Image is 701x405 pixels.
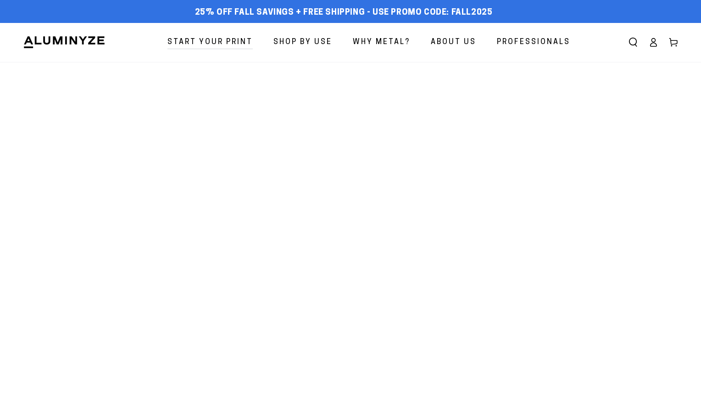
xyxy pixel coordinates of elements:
span: Professionals [497,36,570,49]
span: Why Metal? [353,36,410,49]
a: Why Metal? [346,30,417,55]
a: Start Your Print [161,30,260,55]
a: Shop By Use [267,30,339,55]
span: Start Your Print [167,36,253,49]
a: Professionals [490,30,577,55]
summary: Search our site [623,32,643,52]
a: About Us [424,30,483,55]
img: Aluminyze [23,35,106,49]
span: Shop By Use [273,36,332,49]
span: About Us [431,36,476,49]
span: 25% off FALL Savings + Free Shipping - Use Promo Code: FALL2025 [195,8,493,18]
